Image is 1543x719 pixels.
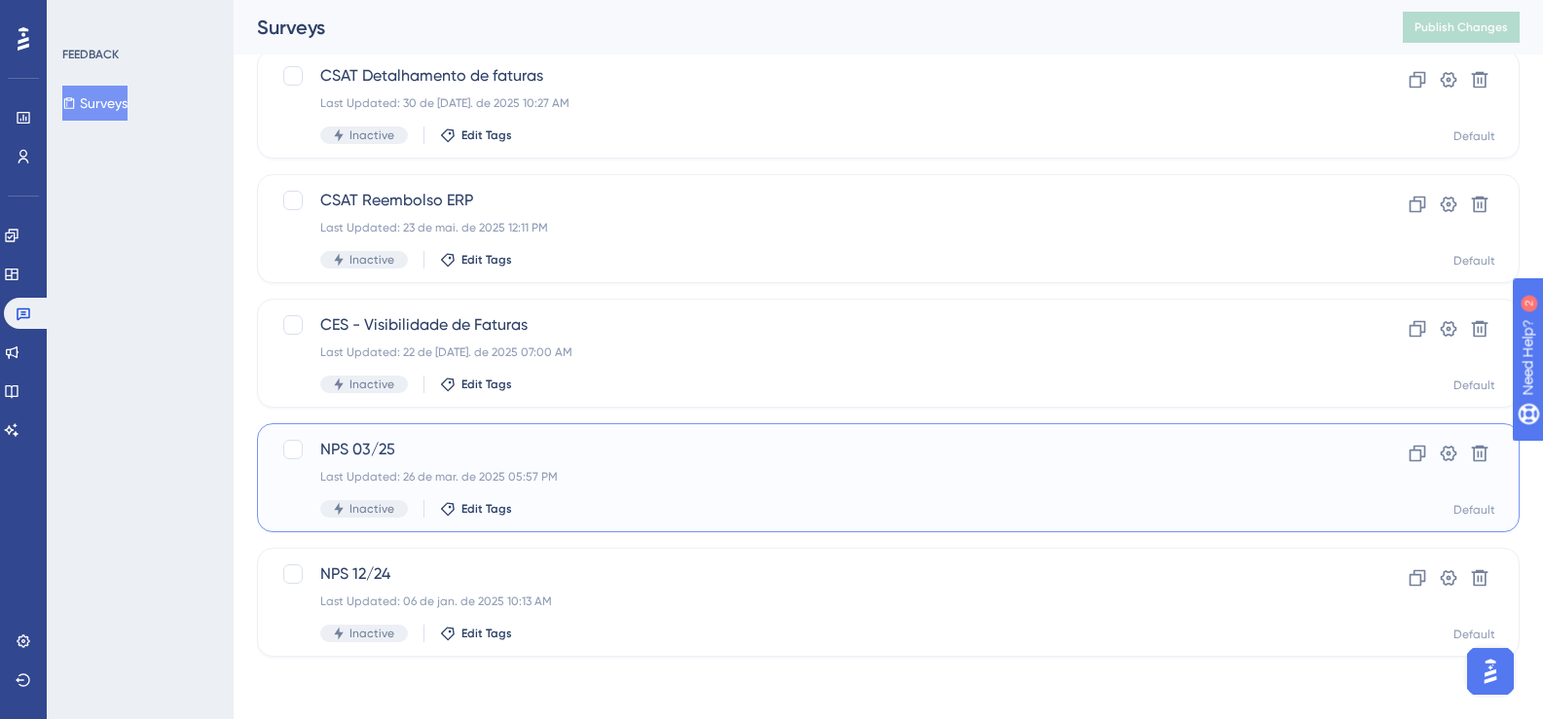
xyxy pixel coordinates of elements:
[320,220,1301,235] div: Last Updated: 23 de mai. de 2025 12:11 PM
[440,252,512,268] button: Edit Tags
[461,501,512,517] span: Edit Tags
[1453,253,1495,269] div: Default
[320,438,1301,461] span: NPS 03/25
[349,501,394,517] span: Inactive
[461,626,512,641] span: Edit Tags
[1453,128,1495,144] div: Default
[320,562,1301,586] span: NPS 12/24
[1414,19,1508,35] span: Publish Changes
[349,127,394,143] span: Inactive
[1453,627,1495,642] div: Default
[1453,377,1495,393] div: Default
[320,313,1301,337] span: CES - Visibilidade de Faturas
[440,501,512,517] button: Edit Tags
[320,64,1301,88] span: CSAT Detalhamento de faturas
[440,626,512,641] button: Edit Tags
[1461,642,1520,701] iframe: UserGuiding AI Assistant Launcher
[1453,502,1495,518] div: Default
[349,626,394,641] span: Inactive
[461,377,512,392] span: Edit Tags
[62,47,119,62] div: FEEDBACK
[257,14,1354,41] div: Surveys
[46,5,122,28] span: Need Help?
[349,377,394,392] span: Inactive
[320,189,1301,212] span: CSAT Reembolso ERP
[320,469,1301,485] div: Last Updated: 26 de mar. de 2025 05:57 PM
[1403,12,1520,43] button: Publish Changes
[461,127,512,143] span: Edit Tags
[440,377,512,392] button: Edit Tags
[320,95,1301,111] div: Last Updated: 30 de [DATE]. de 2025 10:27 AM
[320,344,1301,360] div: Last Updated: 22 de [DATE]. de 2025 07:00 AM
[440,127,512,143] button: Edit Tags
[320,593,1301,609] div: Last Updated: 06 de jan. de 2025 10:13 AM
[349,252,394,268] span: Inactive
[62,86,128,121] button: Surveys
[461,252,512,268] span: Edit Tags
[135,10,141,25] div: 2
